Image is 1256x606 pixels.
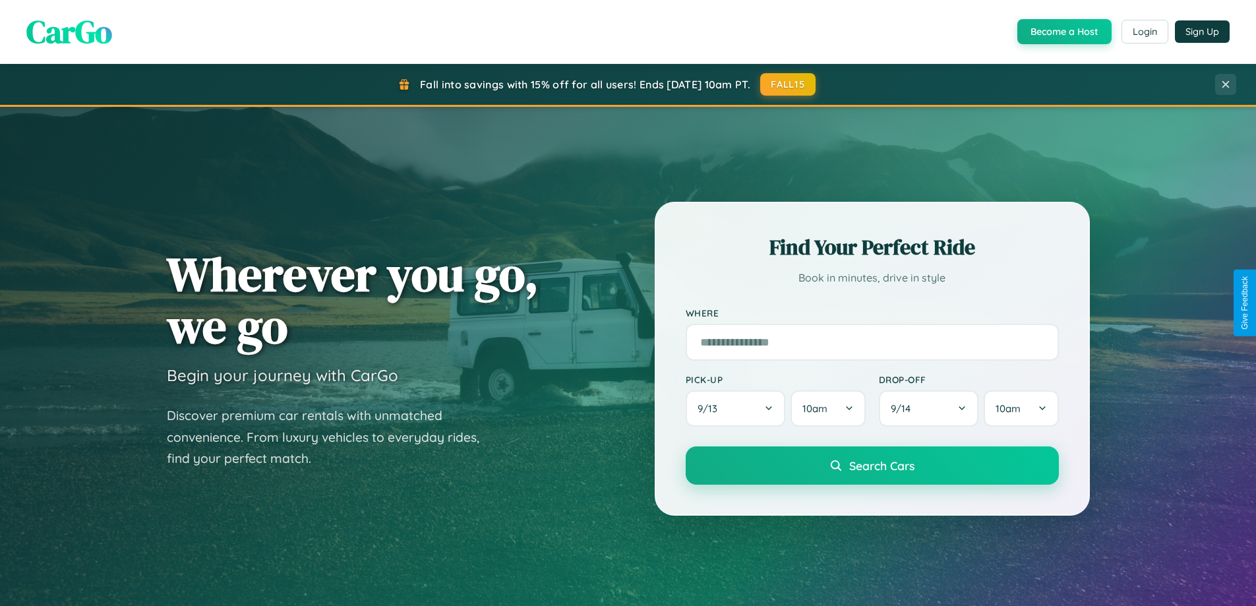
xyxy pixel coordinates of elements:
[420,78,750,91] span: Fall into savings with 15% off for all users! Ends [DATE] 10am PT.
[760,73,816,96] button: FALL15
[1121,20,1168,44] button: Login
[686,374,866,385] label: Pick-up
[791,390,865,427] button: 10am
[167,365,398,385] h3: Begin your journey with CarGo
[879,390,979,427] button: 9/14
[167,405,496,470] p: Discover premium car rentals with unmatched convenience. From luxury vehicles to everyday rides, ...
[26,10,112,53] span: CarGo
[891,402,917,415] span: 9 / 14
[686,268,1059,288] p: Book in minutes, drive in style
[1240,276,1249,330] div: Give Feedback
[686,390,786,427] button: 9/13
[849,458,914,473] span: Search Cars
[686,307,1059,318] label: Where
[879,374,1059,385] label: Drop-off
[1175,20,1230,43] button: Sign Up
[984,390,1058,427] button: 10am
[996,402,1021,415] span: 10am
[167,248,539,352] h1: Wherever you go, we go
[1017,19,1112,44] button: Become a Host
[802,402,827,415] span: 10am
[698,402,724,415] span: 9 / 13
[686,233,1059,262] h2: Find Your Perfect Ride
[686,446,1059,485] button: Search Cars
